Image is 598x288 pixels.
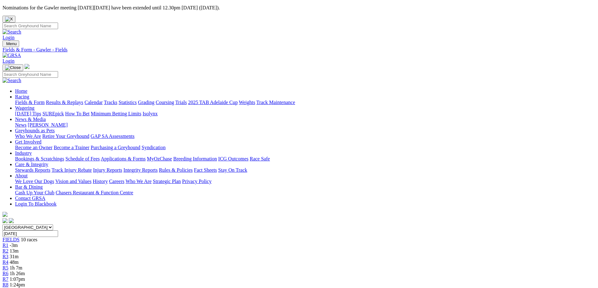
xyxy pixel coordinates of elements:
[55,179,91,184] a: Vision and Values
[3,282,8,287] a: R8
[156,100,174,105] a: Coursing
[15,162,48,167] a: Care & Integrity
[93,179,108,184] a: History
[15,100,595,105] div: Racing
[3,35,14,40] a: Login
[3,64,23,71] button: Toggle navigation
[3,254,8,259] a: R3
[3,29,21,35] img: Search
[10,282,25,287] span: 1:24pm
[3,40,19,47] button: Toggle navigation
[256,100,295,105] a: Track Maintenance
[218,167,247,173] a: Stay On Track
[10,271,25,276] span: 1h 26m
[10,243,18,248] span: -3m
[24,64,30,69] img: logo-grsa-white.png
[15,167,595,173] div: Care & Integrity
[15,134,41,139] a: Who We Are
[15,122,595,128] div: News & Media
[15,156,595,162] div: Industry
[15,105,35,111] a: Wagering
[15,111,595,117] div: Wagering
[15,179,54,184] a: We Love Our Dogs
[6,41,17,46] span: Menu
[239,100,255,105] a: Weights
[15,173,28,178] a: About
[10,254,19,259] span: 31m
[3,53,21,58] img: GRSA
[10,259,19,265] span: 48m
[65,156,100,161] a: Schedule of Fees
[250,156,270,161] a: Race Safe
[15,201,57,207] a: Login To Blackbook
[93,167,122,173] a: Injury Reports
[15,190,54,195] a: Cash Up Your Club
[3,265,8,270] a: R5
[3,276,8,282] a: R7
[143,111,158,116] a: Isolynx
[15,184,43,190] a: Bar & Dining
[3,5,595,11] p: Nominations for the Gawler meeting [DATE][DATE] have been extended until 12.30pm [DATE] ([DATE]).
[42,134,89,139] a: Retire Your Greyhound
[142,145,165,150] a: Syndication
[15,196,45,201] a: Contact GRSA
[3,230,58,237] input: Select date
[51,167,92,173] a: Track Injury Rebate
[15,145,52,150] a: Become an Owner
[218,156,248,161] a: ICG Outcomes
[5,17,13,22] img: X
[3,243,8,248] span: R1
[28,122,67,128] a: [PERSON_NAME]
[91,134,135,139] a: GAP SA Assessments
[54,145,89,150] a: Become a Trainer
[56,190,133,195] a: Chasers Restaurant & Function Centre
[9,218,14,223] img: twitter.svg
[3,248,8,254] a: R2
[15,128,55,133] a: Greyhounds as Pets
[10,248,19,254] span: 13m
[15,156,64,161] a: Bookings & Scratchings
[15,145,595,150] div: Get Involved
[46,100,83,105] a: Results & Replays
[175,100,187,105] a: Trials
[194,167,217,173] a: Fact Sheets
[3,212,8,217] img: logo-grsa-white.png
[3,23,58,29] input: Search
[91,111,141,116] a: Minimum Betting Limits
[173,156,217,161] a: Breeding Information
[159,167,193,173] a: Rules & Policies
[3,218,8,223] img: facebook.svg
[15,167,50,173] a: Stewards Reports
[5,65,21,70] img: Close
[15,122,26,128] a: News
[15,94,29,99] a: Racing
[15,100,45,105] a: Fields & Form
[123,167,158,173] a: Integrity Reports
[101,156,146,161] a: Applications & Forms
[3,47,595,53] div: Fields & Form - Gawler - Fields
[182,179,212,184] a: Privacy Policy
[104,100,117,105] a: Tracks
[15,150,32,156] a: Industry
[147,156,172,161] a: MyOzChase
[42,111,64,116] a: SUREpick
[15,117,46,122] a: News & Media
[3,58,14,64] a: Login
[119,100,137,105] a: Statistics
[188,100,238,105] a: 2025 TAB Adelaide Cup
[3,259,8,265] a: R4
[3,78,21,83] img: Search
[3,271,8,276] a: R6
[15,88,27,94] a: Home
[3,237,19,242] a: FIELDS
[10,265,22,270] span: 1h 7m
[15,134,595,139] div: Greyhounds as Pets
[3,16,15,23] button: Close
[138,100,154,105] a: Grading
